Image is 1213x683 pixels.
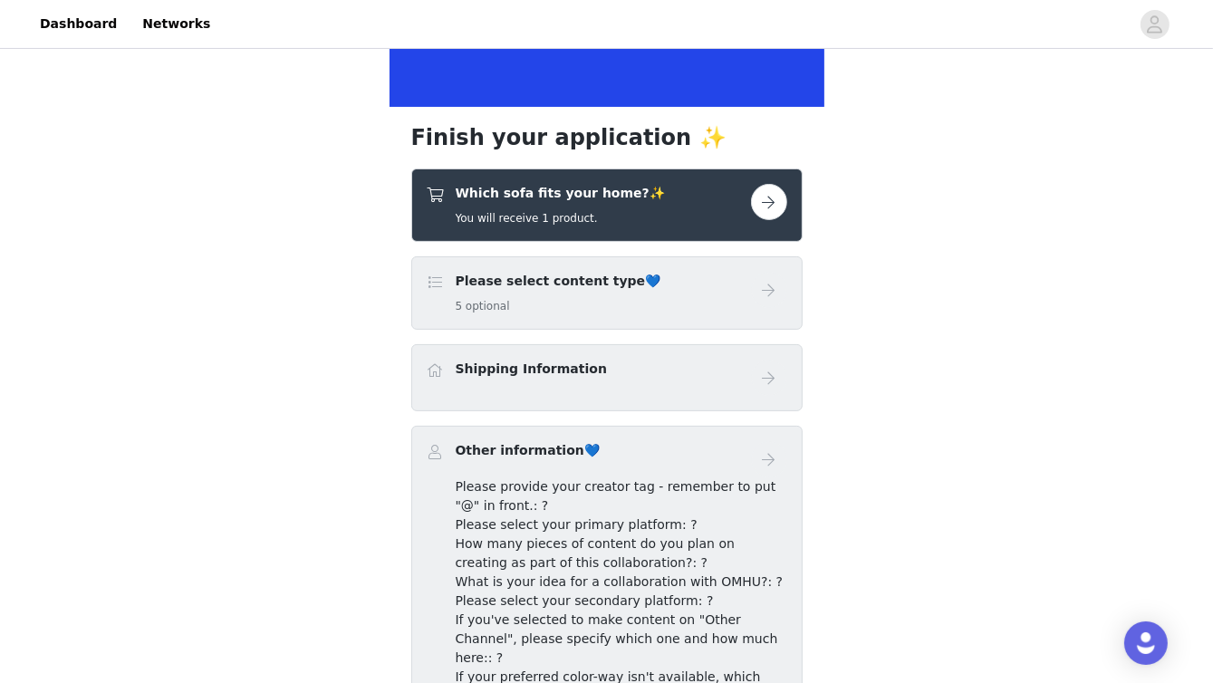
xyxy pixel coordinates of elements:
[456,479,776,513] span: Please provide your creator tag - remember to put "@" in front.: ?
[456,210,665,226] h5: You will receive 1 product.
[456,272,661,291] h4: Please select content type💙
[456,612,778,665] span: If you've selected to make content on "Other Channel", please specify which one and how much here...
[456,536,735,570] span: How many pieces of content do you plan on creating as part of this collaboration?: ?
[456,593,714,608] span: Please select your secondary platform: ?
[29,4,128,44] a: Dashboard
[411,344,803,411] div: Shipping Information
[411,256,803,330] div: Please select content type💙
[456,184,665,203] h4: Which sofa fits your home?✨
[411,121,803,154] h1: Finish your application ✨
[456,517,698,532] span: Please select your primary platform: ?
[131,4,221,44] a: Networks
[456,574,784,589] span: What is your idea for a collaboration with OMHU?: ?
[456,360,607,379] h4: Shipping Information
[1124,621,1168,665] div: Open Intercom Messenger
[456,441,600,460] h4: Other information💙
[411,168,803,242] div: Which sofa fits your home?✨
[456,298,661,314] h5: 5 optional
[1146,10,1163,39] div: avatar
